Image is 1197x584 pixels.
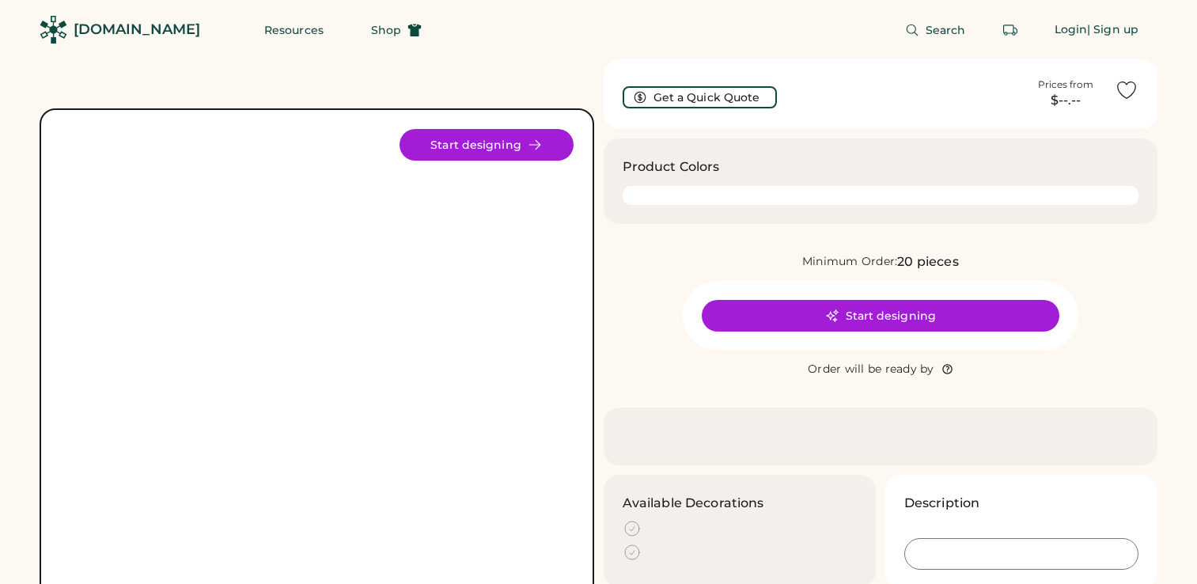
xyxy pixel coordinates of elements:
button: Retrieve an order [994,14,1026,46]
span: Shop [371,25,401,36]
button: Search [886,14,985,46]
h3: Description [904,494,980,513]
img: Rendered Logo - Screens [40,16,67,44]
div: Minimum Order: [802,254,898,270]
button: Shop [352,14,441,46]
div: | Sign up [1087,22,1138,38]
div: Prices from [1038,78,1093,91]
div: [DOMAIN_NAME] [74,20,200,40]
button: Resources [245,14,343,46]
button: Get a Quick Quote [623,86,777,108]
div: Login [1055,22,1088,38]
h3: Available Decorations [623,494,764,513]
button: Start designing [702,300,1059,332]
h3: Product Colors [623,157,720,176]
div: $--.-- [1026,91,1105,110]
span: Search [926,25,966,36]
div: 20 pieces [897,252,958,271]
button: Start designing [400,129,574,161]
div: Order will be ready by [808,362,934,377]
